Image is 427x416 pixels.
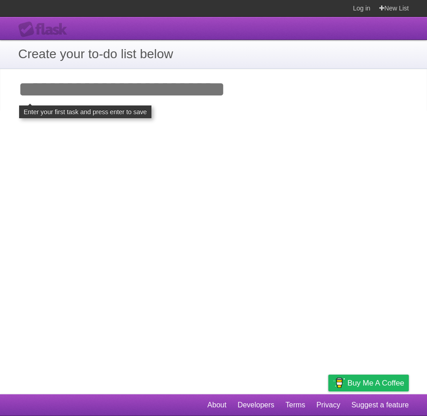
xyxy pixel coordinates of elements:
span: Buy me a coffee [347,375,404,391]
a: Privacy [316,396,340,414]
div: Flask [18,21,73,38]
h1: Create your to-do list below [18,45,409,64]
a: Suggest a feature [352,396,409,414]
a: Developers [237,396,274,414]
img: Buy me a coffee [333,375,345,391]
a: Buy me a coffee [328,375,409,391]
a: Terms [286,396,306,414]
a: About [207,396,226,414]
